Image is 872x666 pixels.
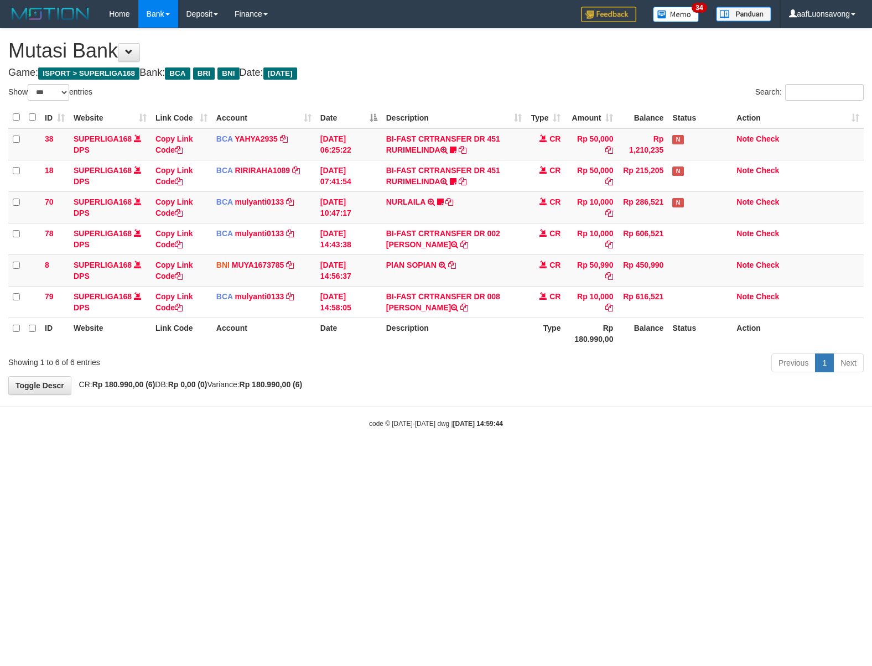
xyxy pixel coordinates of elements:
[69,107,151,128] th: Website: activate to sort column ascending
[692,3,707,13] span: 34
[216,261,230,269] span: BNI
[69,286,151,318] td: DPS
[833,353,864,372] a: Next
[235,166,290,175] a: RIRIRAHA1089
[617,160,668,191] td: Rp 215,205
[151,107,212,128] th: Link Code: activate to sort column ascending
[756,261,779,269] a: Check
[232,261,284,269] a: MUYA1673785
[736,261,754,269] a: Note
[316,160,382,191] td: [DATE] 07:41:54
[565,191,617,223] td: Rp 10,000
[69,318,151,349] th: Website
[815,353,834,372] a: 1
[69,254,151,286] td: DPS
[216,166,233,175] span: BCA
[736,166,754,175] a: Note
[605,177,613,186] a: Copy Rp 50,000 to clipboard
[605,272,613,280] a: Copy Rp 50,990 to clipboard
[45,229,54,238] span: 78
[316,191,382,223] td: [DATE] 10:47:17
[549,134,560,143] span: CR
[526,107,565,128] th: Type: activate to sort column ascending
[212,107,316,128] th: Account: activate to sort column ascending
[756,197,779,206] a: Check
[45,134,54,143] span: 38
[448,261,456,269] a: Copy PIAN SOPIAN to clipboard
[549,229,560,238] span: CR
[565,107,617,128] th: Amount: activate to sort column ascending
[8,67,864,79] h4: Game: Bank: Date:
[653,7,699,22] img: Button%20Memo.svg
[155,292,193,312] a: Copy Link Code
[382,107,527,128] th: Description: activate to sort column ascending
[732,107,864,128] th: Action: activate to sort column ascending
[549,197,560,206] span: CR
[286,261,294,269] a: Copy MUYA1673785 to clipboard
[74,166,132,175] a: SUPERLIGA168
[8,6,92,22] img: MOTION_logo.png
[286,292,294,301] a: Copy mulyanti0133 to clipboard
[316,286,382,318] td: [DATE] 14:58:05
[617,223,668,254] td: Rp 606,521
[459,177,466,186] a: Copy BI-FAST CRTRANSFER DR 451 RURIMELINDA to clipboard
[155,134,193,154] a: Copy Link Code
[617,286,668,318] td: Rp 616,521
[382,286,527,318] td: BI-FAST CRTRANSFER DR 008 [PERSON_NAME]
[382,318,527,349] th: Description
[216,134,233,143] span: BCA
[69,223,151,254] td: DPS
[316,223,382,254] td: [DATE] 14:43:38
[316,107,382,128] th: Date: activate to sort column descending
[263,67,297,80] span: [DATE]
[460,303,468,312] a: Copy BI-FAST CRTRANSFER DR 008 MUFADHAL ANIKS to clipboard
[369,420,503,428] small: code © [DATE]-[DATE] dwg |
[292,166,300,175] a: Copy RIRIRAHA1089 to clipboard
[565,128,617,160] td: Rp 50,000
[316,128,382,160] td: [DATE] 06:25:22
[617,191,668,223] td: Rp 286,521
[565,254,617,286] td: Rp 50,990
[286,197,294,206] a: Copy mulyanti0133 to clipboard
[771,353,816,372] a: Previous
[755,84,864,101] label: Search:
[565,223,617,254] td: Rp 10,000
[736,229,754,238] a: Note
[155,229,193,249] a: Copy Link Code
[8,40,864,62] h1: Mutasi Bank
[459,145,466,154] a: Copy BI-FAST CRTRANSFER DR 451 RURIMELINDA to clipboard
[672,135,683,144] span: Has Note
[382,160,527,191] td: BI-FAST CRTRANSFER DR 451 RURIMELINDA
[617,107,668,128] th: Balance
[736,134,754,143] a: Note
[235,197,284,206] a: mulyanti0133
[216,197,233,206] span: BCA
[69,191,151,223] td: DPS
[74,292,132,301] a: SUPERLIGA168
[565,160,617,191] td: Rp 50,000
[756,229,779,238] a: Check
[38,67,139,80] span: ISPORT > SUPERLIGA168
[8,352,355,368] div: Showing 1 to 6 of 6 entries
[605,209,613,217] a: Copy Rp 10,000 to clipboard
[785,84,864,101] input: Search:
[151,318,212,349] th: Link Code
[286,229,294,238] a: Copy mulyanti0133 to clipboard
[668,107,732,128] th: Status
[386,197,425,206] a: NURLAILA
[74,229,132,238] a: SUPERLIGA168
[240,380,303,389] strong: Rp 180.990,00 (6)
[74,380,303,389] span: CR: DB: Variance:
[386,261,437,269] a: PIAN SOPIAN
[235,134,278,143] a: YAHYA2935
[45,292,54,301] span: 79
[74,261,132,269] a: SUPERLIGA168
[280,134,288,143] a: Copy YAHYA2935 to clipboard
[155,261,193,280] a: Copy Link Code
[74,197,132,206] a: SUPERLIGA168
[617,318,668,349] th: Balance
[716,7,771,22] img: panduan.png
[165,67,190,80] span: BCA
[69,160,151,191] td: DPS
[581,7,636,22] img: Feedback.jpg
